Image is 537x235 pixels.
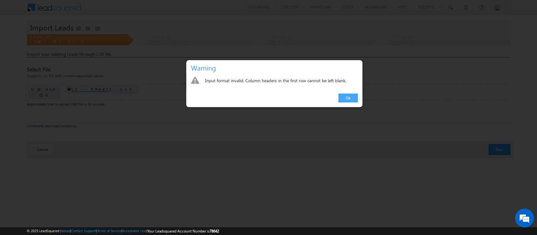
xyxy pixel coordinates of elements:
[147,229,219,233] span: Your Leadsquared Account Number is
[191,62,360,73] h3: Warning
[27,228,219,234] span: © 2025 LeadSquared | | | | |
[205,77,358,85] div: Input format invalid. Column headers in the first row cannot be left blank.
[210,229,219,233] span: 78642
[71,229,96,233] a: Contact Support
[61,229,70,233] a: About
[122,229,146,233] a: Acceptable Use
[97,229,121,233] a: Terms of Service
[338,94,358,102] a: Ok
